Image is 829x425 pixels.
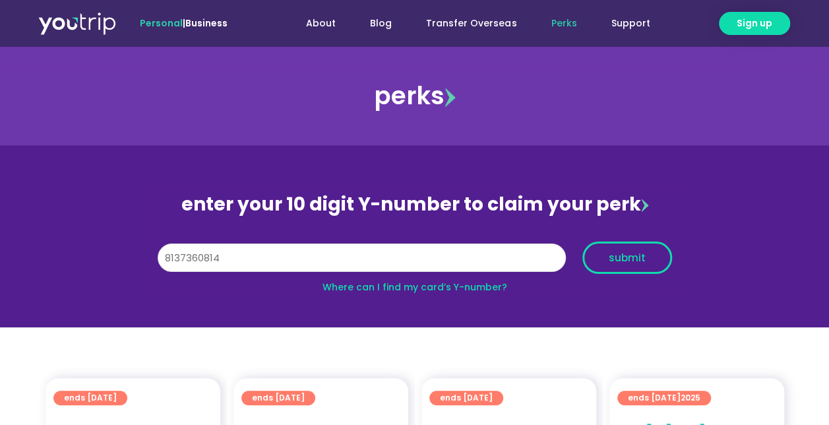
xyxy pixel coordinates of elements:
a: ends [DATE] [429,391,503,405]
a: Business [185,16,228,30]
button: submit [582,242,672,274]
a: About [289,11,353,36]
a: ends [DATE] [241,391,315,405]
input: 10 digit Y-number (e.g. 8123456789) [158,244,566,273]
nav: Menu [263,11,667,36]
a: ends [DATE] [53,391,127,405]
a: Where can I find my card’s Y-number? [322,280,507,294]
a: Transfer Overseas [409,11,534,36]
form: Y Number [158,242,672,284]
span: submit [609,253,646,263]
span: ends [DATE] [440,391,493,405]
span: ends [DATE] [64,391,117,405]
span: ends [DATE] [252,391,305,405]
span: Sign up [737,16,772,30]
a: ends [DATE]2025 [617,391,711,405]
div: enter your 10 digit Y-number to claim your perk [151,187,679,222]
span: | [140,16,228,30]
span: Personal [140,16,183,30]
a: Blog [353,11,409,36]
a: Support [594,11,667,36]
span: 2025 [681,392,700,403]
a: Sign up [719,12,790,35]
span: ends [DATE] [628,391,700,405]
a: Perks [534,11,594,36]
